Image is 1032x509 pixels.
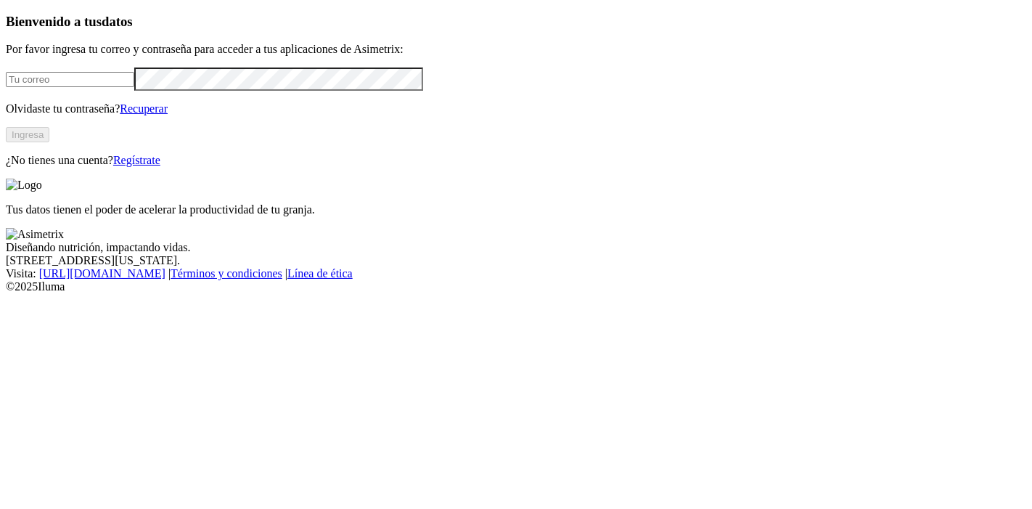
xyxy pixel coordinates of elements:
h3: Bienvenido a tus [6,14,1026,30]
p: Olvidaste tu contraseña? [6,102,1026,115]
div: © 2025 Iluma [6,280,1026,293]
p: Por favor ingresa tu correo y contraseña para acceder a tus aplicaciones de Asimetrix: [6,43,1026,56]
a: [URL][DOMAIN_NAME] [39,267,165,280]
a: Regístrate [113,154,160,166]
a: Recuperar [120,102,168,115]
button: Ingresa [6,127,49,142]
img: Asimetrix [6,228,64,241]
p: Tus datos tienen el poder de acelerar la productividad de tu granja. [6,203,1026,216]
div: Visita : | | [6,267,1026,280]
p: ¿No tienes una cuenta? [6,154,1026,167]
img: Logo [6,179,42,192]
a: Línea de ética [287,267,353,280]
div: [STREET_ADDRESS][US_STATE]. [6,254,1026,267]
div: Diseñando nutrición, impactando vidas. [6,241,1026,254]
a: Términos y condiciones [171,267,282,280]
input: Tu correo [6,72,134,87]
span: datos [102,14,133,29]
